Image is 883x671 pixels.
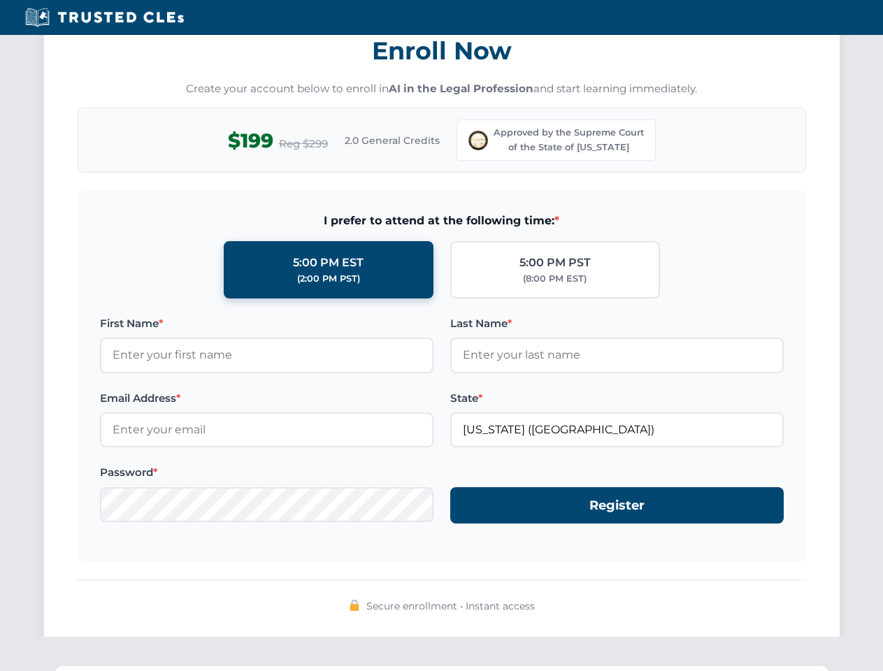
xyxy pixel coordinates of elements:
[389,82,533,95] strong: AI in the Legal Profession
[21,7,188,28] img: Trusted CLEs
[297,272,360,286] div: (2:00 PM PST)
[450,315,784,332] label: Last Name
[519,254,591,272] div: 5:00 PM PST
[450,487,784,524] button: Register
[450,338,784,373] input: Enter your last name
[100,212,784,230] span: I prefer to attend at the following time:
[100,464,433,481] label: Password
[100,412,433,447] input: Enter your email
[450,390,784,407] label: State
[345,133,440,148] span: 2.0 General Credits
[523,272,587,286] div: (8:00 PM EST)
[494,126,644,154] span: Approved by the Supreme Court of the State of [US_STATE]
[100,338,433,373] input: Enter your first name
[228,125,273,157] span: $199
[450,412,784,447] input: Ohio (OH)
[293,254,364,272] div: 5:00 PM EST
[468,131,488,150] img: Supreme Court of Ohio
[78,29,806,73] h3: Enroll Now
[366,598,535,614] span: Secure enrollment • Instant access
[78,81,806,97] p: Create your account below to enroll in and start learning immediately.
[100,315,433,332] label: First Name
[349,600,360,611] img: 🔒
[279,136,328,152] span: Reg $299
[100,390,433,407] label: Email Address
